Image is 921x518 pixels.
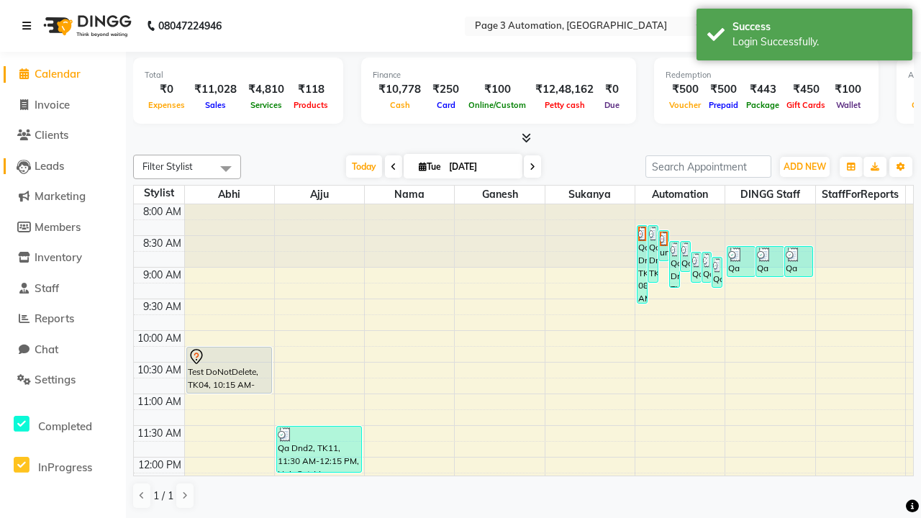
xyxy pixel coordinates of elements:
[135,394,184,409] div: 11:00 AM
[530,81,599,98] div: ₹12,48,162
[4,158,122,175] a: Leads
[35,159,64,173] span: Leads
[705,100,742,110] span: Prepaid
[599,81,625,98] div: ₹0
[35,281,59,295] span: Staff
[816,186,905,204] span: StaffForReports
[666,100,704,110] span: Voucher
[135,426,184,441] div: 11:30 AM
[638,226,647,303] div: Qa Dnd2, TK19, 08:20 AM-09:35 AM, Hair Cut By Expert-Men,Hair Cut-Men
[4,66,122,83] a: Calendar
[445,156,517,178] input: 2025-09-02
[189,81,242,98] div: ₹11,028
[704,81,743,98] div: ₹500
[702,253,712,282] div: Qa Dnd2, TK26, 08:45 AM-09:15 AM, Hair Cut By Expert-Men
[35,312,74,325] span: Reports
[158,6,222,46] b: 08047224946
[247,100,286,110] span: Services
[145,100,189,110] span: Expenses
[35,220,81,234] span: Members
[140,299,184,314] div: 9:30 AM
[35,98,70,112] span: Invoice
[427,81,465,98] div: ₹250
[601,100,623,110] span: Due
[465,100,530,110] span: Online/Custom
[780,157,830,177] button: ADD NEW
[784,161,826,172] span: ADD NEW
[4,250,122,266] a: Inventory
[727,247,755,276] div: Qa Dnd2, TK21, 08:40 AM-09:10 AM, Hair Cut By Expert-Men
[691,253,701,282] div: Qa Dnd2, TK25, 08:45 AM-09:15 AM, Hair Cut By Expert-Men
[386,100,414,110] span: Cash
[365,186,454,204] span: Nama
[35,250,82,264] span: Inventory
[140,268,184,283] div: 9:00 AM
[145,81,189,98] div: ₹0
[35,67,81,81] span: Calendar
[725,186,815,204] span: DINGG Staff
[275,186,364,204] span: Ajju
[35,189,86,203] span: Marketing
[201,100,230,110] span: Sales
[373,69,625,81] div: Finance
[4,97,122,114] a: Invoice
[455,186,544,204] span: Ganesh
[38,460,92,474] span: InProgress
[290,81,332,98] div: ₹118
[38,419,92,433] span: Completed
[732,19,902,35] div: Success
[4,342,122,358] a: Chat
[545,186,635,204] span: Sukanya
[277,427,361,472] div: Qa Dnd2, TK11, 11:30 AM-12:15 PM, Hair Cut-Men
[785,247,812,276] div: Qa Dnd2, TK23, 08:40 AM-09:10 AM, Hair cut Below 12 years (Boy)
[135,331,184,346] div: 10:00 AM
[4,219,122,236] a: Members
[346,155,382,178] span: Today
[465,81,530,98] div: ₹100
[645,155,771,178] input: Search Appointment
[135,363,184,378] div: 10:30 AM
[666,81,704,98] div: ₹500
[134,186,184,201] div: Stylist
[290,100,332,110] span: Products
[433,100,459,110] span: Card
[743,81,783,98] div: ₹443
[140,236,184,251] div: 8:30 AM
[712,258,722,287] div: Qa Dnd2, TK27, 08:50 AM-09:20 AM, Hair Cut By Expert-Men
[37,6,135,46] img: logo
[35,128,68,142] span: Clients
[153,489,173,504] span: 1 / 1
[4,127,122,144] a: Clients
[135,458,184,473] div: 12:00 PM
[242,81,290,98] div: ₹4,810
[829,81,867,98] div: ₹100
[140,204,184,219] div: 8:00 AM
[415,161,445,172] span: Tue
[187,347,271,393] div: Test DoNotDelete, TK04, 10:15 AM-11:00 AM, Hair Cut-Men
[666,69,867,81] div: Redemption
[783,100,829,110] span: Gift Cards
[670,242,679,287] div: Qa Dnd2, TK28, 08:35 AM-09:20 AM, Hair Cut-Men
[832,100,864,110] span: Wallet
[541,100,589,110] span: Petty cash
[185,186,274,204] span: Abhi
[373,81,427,98] div: ₹10,778
[35,373,76,386] span: Settings
[648,226,658,282] div: Qa Dnd2, TK24, 08:20 AM-09:15 AM, Special Hair Wash- Men
[35,342,58,356] span: Chat
[142,160,193,172] span: Filter Stylist
[145,69,332,81] div: Total
[4,372,122,388] a: Settings
[681,242,690,271] div: Qa Dnd2, TK20, 08:35 AM-09:05 AM, Hair cut Below 12 years (Boy)
[783,81,829,98] div: ₹450
[659,231,668,260] div: undefined, TK18, 08:25 AM-08:55 AM, Hair cut Below 12 years (Boy)
[4,188,122,205] a: Marketing
[732,35,902,50] div: Login Successfully.
[756,247,784,276] div: Qa Dnd2, TK22, 08:40 AM-09:10 AM, Hair Cut By Expert-Men
[4,281,122,297] a: Staff
[743,100,783,110] span: Package
[4,311,122,327] a: Reports
[635,186,725,204] span: Automation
